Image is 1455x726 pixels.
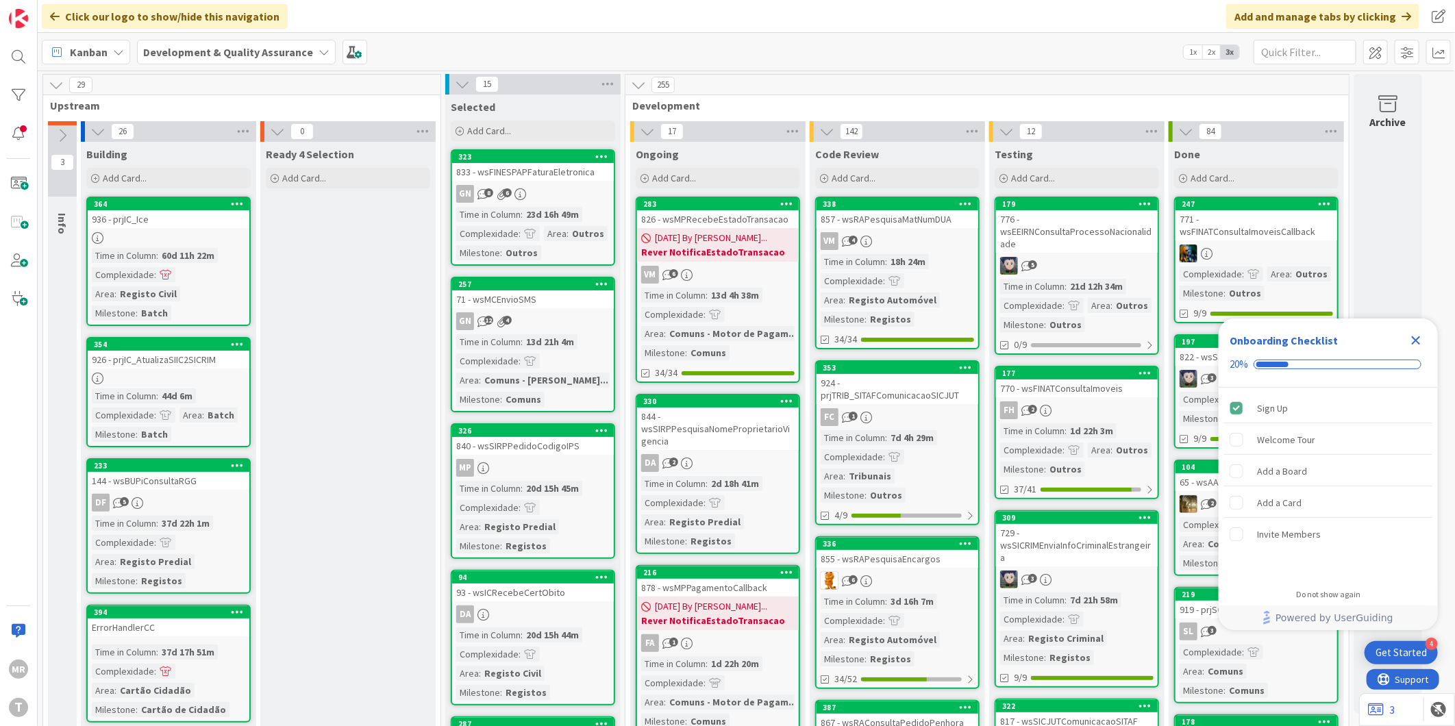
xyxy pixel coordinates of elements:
div: Outros [1112,442,1152,458]
div: Outros [1226,286,1265,301]
div: 1d 22h 3m [1067,423,1117,438]
span: 5 [120,497,129,506]
span: : [1223,286,1226,301]
a: 338857 - wsRAPesquisaMatNumDUAVMTime in Column:18h 24mComplexidade:Area:Registo AutomóvelMileston... [815,197,980,349]
div: Time in Column [456,481,521,496]
div: Time in Column [821,254,885,269]
div: Milestone [1180,286,1223,301]
div: Area [1088,298,1110,313]
img: LS [1180,370,1197,388]
div: Area [456,373,479,388]
span: : [202,408,204,423]
div: Time in Column [456,334,521,349]
div: 336855 - wsRAPesquisaEncargos [817,538,978,568]
a: 25771 - wsMCEnvioSMSGNTime in Column:13d 21h 4mComplexidade:Area:Comuns - [PERSON_NAME]...Milesto... [451,277,615,412]
div: 283 [643,199,799,209]
div: FC [817,408,978,426]
div: 20% [1230,358,1248,371]
div: Tribunais [845,468,895,484]
div: Batch [138,305,171,321]
div: Area [1088,442,1110,458]
a: 10465 - wsAAAlteracaoPasswordJCComplexidade:Area:Comuns - AutenticaçãoMilestone:Comuns [1174,460,1339,576]
span: : [1242,266,1244,281]
div: GN [452,185,614,203]
div: Complexidade [1180,392,1242,407]
div: VM [641,266,659,284]
span: : [500,538,502,553]
div: 104 [1182,462,1337,472]
div: 2d 18h 41m [708,476,762,491]
span: : [883,273,885,288]
div: Complexidade [456,226,519,241]
input: Quick Filter... [1254,40,1356,64]
span: 5 [1028,260,1037,269]
a: 354926 - prjIC_AtualizaSIIC2SICRIMTime in Column:44d 6mComplexidade:Area:BatchMilestone:Batch [86,337,251,447]
span: 3 [1208,373,1217,382]
div: 177770 - wsFINATConsultaImoveis [996,367,1158,397]
div: Complexidade [821,449,883,464]
div: 326 [452,425,614,437]
div: 257 [452,278,614,290]
div: Welcome Tour is incomplete. [1224,425,1432,455]
span: : [567,226,569,241]
div: 844 - wsSIRPPesquisaNomeProprietarioVigencia [637,408,799,450]
span: 34/34 [834,332,857,347]
div: Milestone [456,392,500,407]
span: : [685,345,687,360]
div: 104 [1176,461,1337,473]
div: 770 - wsFINATConsultaImoveis [996,379,1158,397]
div: Milestone [1000,462,1044,477]
a: 364936 - prjIC_IceTime in Column:60d 11h 22mComplexidade:Area:Registo CivilMilestone:Batch [86,197,251,326]
span: : [500,245,502,260]
img: JC [1180,245,1197,262]
div: 323 [458,152,614,162]
a: 309729 - wsSICRIMEnviaInfoCriminalEstrangeiraLSTime in Column:7d 21h 58mComplexidade:Area:Registo... [995,510,1159,688]
div: Time in Column [1000,279,1065,294]
span: Add Card... [832,172,875,184]
div: Complexidade [92,535,154,550]
div: DF [92,494,110,512]
span: 4/9 [834,508,847,523]
span: : [1290,266,1292,281]
span: 2 [669,458,678,466]
div: Milestone [641,534,685,549]
div: Milestone [821,488,865,503]
div: 247 [1176,198,1337,210]
div: 177 [996,367,1158,379]
a: 336855 - wsRAPesquisaEncargosRLTime in Column:3d 16h 7mComplexidade:Area:Registo AutomóvelMilesto... [815,536,980,689]
div: Comuns - Autenticação [1204,536,1315,551]
div: Milestone [92,305,136,321]
div: 330 [637,395,799,408]
div: 247771 - wsFINATConsultaImoveisCallback [1176,198,1337,240]
div: Checklist items [1219,388,1438,580]
div: Add a Card [1257,495,1302,511]
div: 10465 - wsAAAlteracaoPassword [1176,461,1337,491]
div: Sign Up is complete. [1224,393,1432,423]
div: 144 - wsBUPiConsultaRGG [88,472,249,490]
a: 247771 - wsFINATConsultaImoveisCallbackJCComplexidade:Area:OutrosMilestone:Outros9/9 [1174,197,1339,323]
div: Complexidade [641,307,704,322]
div: 309 [996,512,1158,524]
div: Sign Up [1257,400,1288,416]
div: 776 - wsEEIRNConsultaProcessoNacionalidade [996,210,1158,253]
span: : [479,373,481,388]
div: 197822 - wsSSElegibilidadeTarifaSocial [1176,336,1337,366]
span: : [156,388,158,403]
span: [DATE] By [PERSON_NAME]... [655,231,767,245]
span: : [706,288,708,303]
div: 179776 - wsEEIRNConsultaProcessoNacionalidade [996,198,1158,253]
span: : [136,305,138,321]
div: Checklist Container [1219,318,1438,630]
div: FH [996,401,1158,419]
span: : [1202,536,1204,551]
span: : [519,226,521,241]
a: 283826 - wsMPRecebeEstadoTransacao[DATE] By [PERSON_NAME]...Rever NotificaEstadoTransacaoVMTime i... [636,197,800,383]
span: 9/9 [1193,431,1206,446]
div: Complexidade [92,267,154,282]
div: Milestone [1180,411,1223,426]
div: Area [456,519,479,534]
div: Comuns - Motor de Pagam... [666,326,800,341]
div: Time in Column [92,248,156,263]
div: Area [92,286,114,301]
div: Area [821,468,843,484]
